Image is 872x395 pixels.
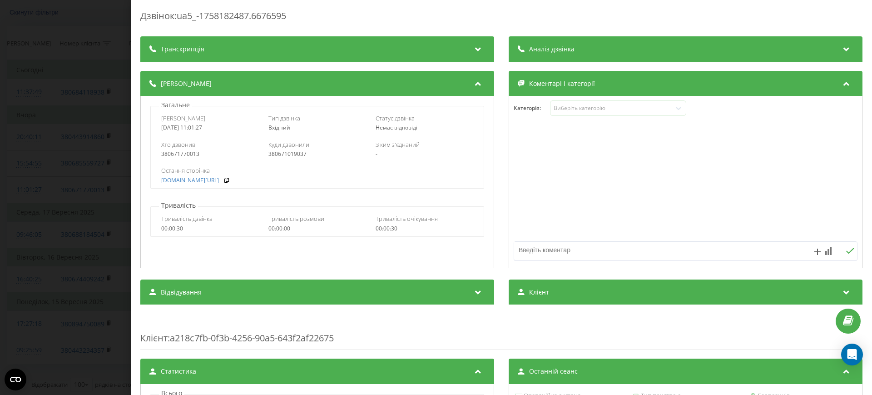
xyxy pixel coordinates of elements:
[376,124,417,131] span: Немає відповіді
[529,367,578,376] span: Останній сеанс
[5,369,26,390] button: Open CMP widget
[376,114,415,122] span: Статус дзвінка
[529,79,595,88] span: Коментарі і категорії
[268,225,366,232] div: 00:00:00
[514,105,550,111] h4: Категорія :
[161,151,259,157] div: 380671770013
[161,225,259,232] div: 00:00:30
[268,151,366,157] div: 380671019037
[159,100,192,110] p: Загальне
[161,177,219,184] a: [DOMAIN_NAME][URL]
[140,10,862,27] div: Дзвінок : ua5_-1758182487.6676595
[529,288,549,297] span: Клієнт
[376,215,438,223] span: Тривалість очікування
[268,140,309,149] span: Куди дзвонили
[376,151,473,157] div: -
[554,105,667,112] div: Виберіть категорію
[140,332,168,344] span: Клієнт
[161,114,205,122] span: [PERSON_NAME]
[268,215,324,223] span: Тривалість розмови
[161,140,195,149] span: Хто дзвонив
[841,344,863,365] div: Open Intercom Messenger
[161,367,196,376] span: Статистика
[159,201,198,210] p: Тривалість
[376,140,420,149] span: З ким з'єднаний
[161,215,213,223] span: Тривалість дзвінка
[161,79,212,88] span: [PERSON_NAME]
[268,124,290,131] span: Вхідний
[161,125,259,131] div: [DATE] 11:01:27
[268,114,300,122] span: Тип дзвінка
[161,45,204,54] span: Транскрипція
[376,225,473,232] div: 00:00:30
[161,166,210,175] span: Остання сторінка
[529,45,575,54] span: Аналіз дзвінка
[140,314,862,350] div: : a218c7fb-0f3b-4256-90a5-643f2af22675
[161,288,202,297] span: Відвідування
